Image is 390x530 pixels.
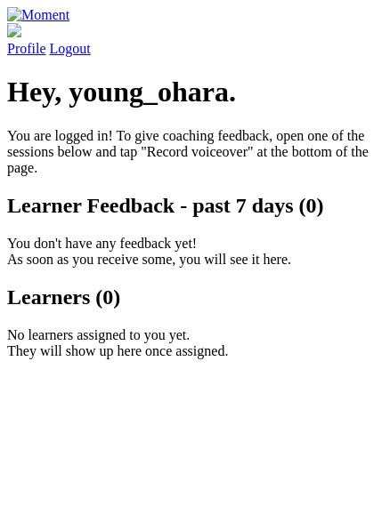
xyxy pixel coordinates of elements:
[7,23,383,56] a: Profile
[7,327,383,359] p: No learners assigned to you yet. They will show up here once assigned.
[50,41,91,56] a: Logout
[7,236,383,268] p: You don't have any feedback yet! As soon as you receive some, you will see it here.
[7,76,383,108] h1: Hey, young_ohara.
[7,23,21,37] img: default_avatar-b4e2223d03051bc43aaaccfb402a43260a3f17acc7fafc1603fdf008d6cba3c9.png
[7,128,383,176] p: You are logged in! To give coaching feedback, open one of the sessions below and tap "Record voic...
[7,285,383,309] h2: Learners (0)
[7,7,69,23] img: Moment
[7,194,383,218] h2: Learner Feedback - past 7 days (0)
